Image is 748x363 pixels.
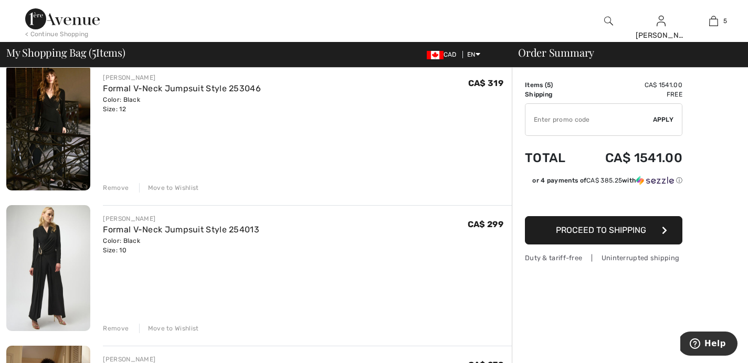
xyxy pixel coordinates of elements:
div: Color: Black Size: 10 [103,236,259,255]
a: 5 [688,15,739,27]
img: 1ère Avenue [25,8,100,29]
button: Proceed to Shipping [525,216,682,244]
img: Formal V-Neck Jumpsuit Style 253046 [6,64,90,190]
span: 5 [723,16,727,26]
div: Duty & tariff-free | Uninterrupted shipping [525,253,682,263]
div: Move to Wishlist [139,324,199,333]
iframe: Opens a widget where you can find more information [680,332,738,358]
td: CA$ 1541.00 [579,140,682,176]
a: Formal V-Neck Jumpsuit Style 254013 [103,225,259,234]
img: Sezzle [636,176,674,185]
img: My Info [657,15,666,27]
div: Remove [103,324,129,333]
iframe: PayPal-paypal [525,189,682,212]
a: Formal V-Neck Jumpsuit Style 253046 [103,83,261,93]
td: Free [579,90,682,99]
div: [PERSON_NAME] [103,214,259,223]
td: Total [525,140,579,176]
span: 5 [547,81,551,89]
td: Shipping [525,90,579,99]
img: Formal V-Neck Jumpsuit Style 254013 [6,205,90,331]
div: < Continue Shopping [25,29,89,39]
span: Apply [653,115,674,124]
span: CAD [427,51,461,58]
td: CA$ 1541.00 [579,80,682,90]
span: CA$ 299 [468,219,503,229]
div: [PERSON_NAME] [636,30,687,41]
img: Canadian Dollar [427,51,444,59]
div: Move to Wishlist [139,183,199,193]
input: Promo code [525,104,653,135]
div: Remove [103,183,129,193]
span: CA$ 319 [468,78,503,88]
div: Order Summary [505,47,742,58]
img: search the website [604,15,613,27]
span: 5 [92,45,96,58]
span: My Shopping Bag ( Items) [6,47,125,58]
a: Sign In [657,16,666,26]
span: Proceed to Shipping [556,225,646,235]
div: or 4 payments of with [532,176,682,185]
td: Items ( ) [525,80,579,90]
div: [PERSON_NAME] [103,73,261,82]
div: or 4 payments ofCA$ 385.25withSezzle Click to learn more about Sezzle [525,176,682,189]
img: My Bag [709,15,718,27]
span: EN [467,51,480,58]
div: Color: Black Size: 12 [103,95,261,114]
span: CA$ 385.25 [586,177,622,184]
